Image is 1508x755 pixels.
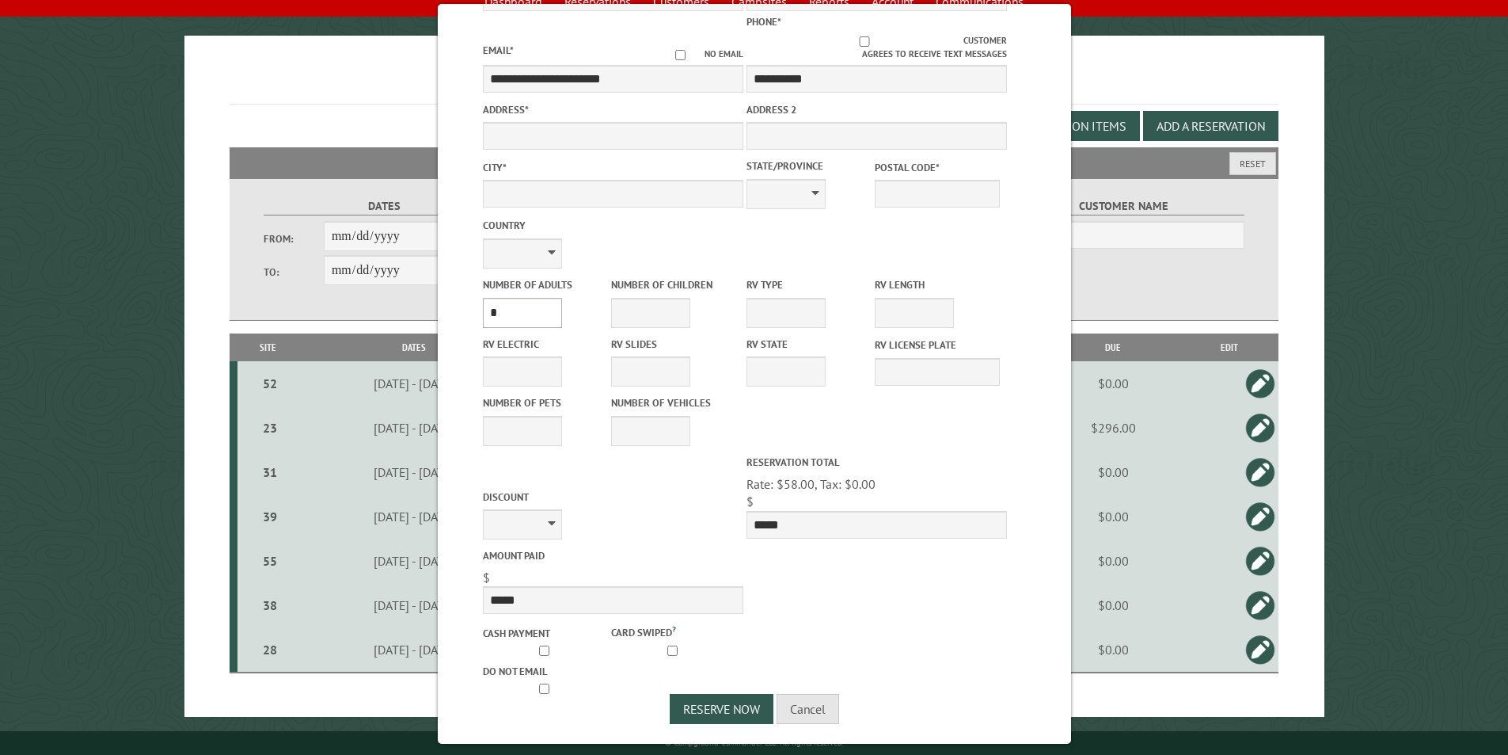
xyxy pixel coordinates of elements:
[1004,111,1140,141] button: Edit Add-on Items
[483,160,743,175] label: City
[302,509,526,524] div: [DATE] - [DATE]
[1180,334,1278,361] th: Edit
[1046,539,1180,583] td: $0.00
[746,455,1007,470] label: Reservation Total
[1046,583,1180,627] td: $0.00
[1046,494,1180,539] td: $0.00
[302,553,526,569] div: [DATE] - [DATE]
[670,694,773,724] button: Reserve Now
[230,147,1279,177] h2: Filters
[483,490,743,505] label: Discount
[656,48,743,61] label: No email
[302,642,526,658] div: [DATE] - [DATE]
[244,509,297,524] div: 39
[746,494,754,509] span: $
[244,420,297,436] div: 23
[483,44,514,57] label: Email
[302,464,526,480] div: [DATE] - [DATE]
[264,265,324,280] label: To:
[264,231,324,246] label: From:
[746,337,872,352] label: RV State
[746,15,781,29] label: Phone
[1046,627,1180,673] td: $0.00
[765,36,963,47] input: Customer agrees to receive text messages
[746,277,872,292] label: RV Type
[875,160,1000,175] label: Postal Code
[611,395,736,410] label: Number of Vehicles
[1003,197,1244,215] label: Customer Name
[483,102,743,117] label: Address
[302,420,526,436] div: [DATE] - [DATE]
[746,102,1007,117] label: Address 2
[264,197,505,215] label: Dates
[1046,334,1180,361] th: Due
[483,570,490,585] span: $
[237,334,299,361] th: Site
[483,548,743,563] label: Amount paid
[1046,450,1180,494] td: $0.00
[611,277,736,292] label: Number of Children
[244,376,297,391] div: 52
[746,34,1007,61] label: Customer agrees to receive text messages
[777,694,839,724] button: Cancel
[672,623,676,635] a: ?
[299,334,529,361] th: Dates
[611,623,736,640] label: Card swiped
[746,476,876,492] span: Rate: $58.00, Tax: $0.00
[483,395,608,410] label: Number of Pets
[875,277,1000,292] label: RV Length
[1046,406,1180,450] td: $296.00
[302,597,526,613] div: [DATE] - [DATE]
[665,738,844,748] small: © Campground Commander LLC. All rights reserved.
[483,218,743,233] label: Country
[244,464,297,480] div: 31
[244,597,297,613] div: 38
[483,277,608,292] label: Number of Adults
[244,553,297,569] div: 55
[483,337,608,352] label: RV Electric
[1143,111,1278,141] button: Add a Reservation
[230,61,1279,105] h1: Reservations
[483,664,608,679] label: Do not email
[875,337,1000,353] label: RV License Plate
[656,50,705,60] input: No email
[1229,152,1276,175] button: Reset
[1046,361,1180,406] td: $0.00
[746,158,872,173] label: State/Province
[302,376,526,391] div: [DATE] - [DATE]
[611,337,736,352] label: RV Slides
[244,642,297,658] div: 28
[483,626,608,641] label: Cash payment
